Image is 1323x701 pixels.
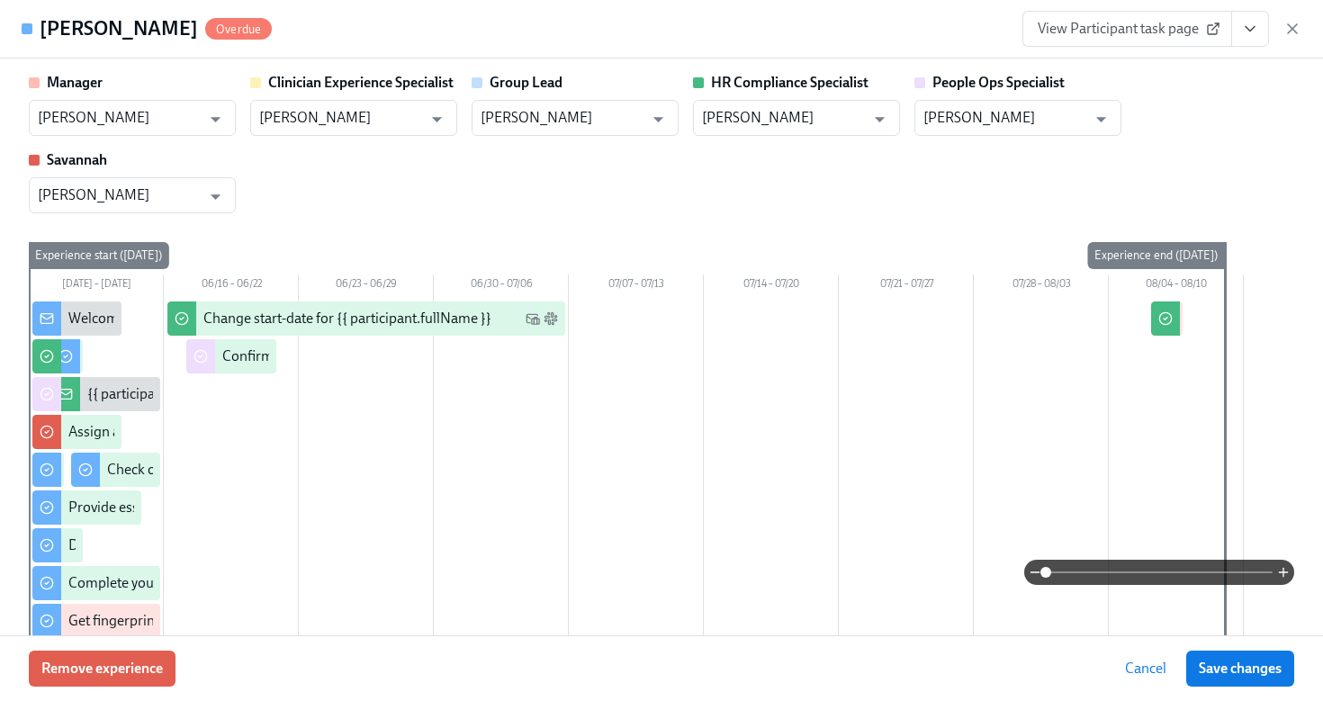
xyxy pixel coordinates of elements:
div: Get fingerprinted [68,611,175,631]
button: Open [644,105,672,133]
strong: Clinician Experience Specialist [268,74,454,91]
div: 07/14 – 07/20 [704,274,839,298]
span: View Participant task page [1038,20,1217,38]
strong: People Ops Specialist [932,74,1065,91]
div: Confirm cleared by People Ops [222,346,412,366]
div: Assign a Clinician Experience Specialist for {{ participant.fullName }} (start-date {{ participan... [68,422,781,442]
svg: Work Email [526,311,540,326]
div: 07/28 – 08/03 [974,274,1109,298]
span: Save changes [1199,660,1282,678]
strong: HR Compliance Specialist [711,74,868,91]
div: 06/16 – 06/22 [164,274,299,298]
strong: Group Lead [490,74,562,91]
div: 08/04 – 08/10 [1109,274,1244,298]
button: Open [202,183,229,211]
div: Experience end ([DATE]) [1087,242,1225,269]
div: 06/23 – 06/29 [299,274,434,298]
span: Overdue [205,22,272,36]
div: Welcome from the Charlie Health Compliance Team 👋 [68,309,407,328]
button: Open [866,105,894,133]
div: {{ participant.fullName }} has filled out the onboarding form [87,384,454,404]
div: Check out our recommended laptop specs [107,460,365,480]
svg: Slack [544,311,558,326]
div: Do your background check in Checkr [68,535,292,555]
span: Cancel [1125,660,1166,678]
h4: [PERSON_NAME] [40,15,198,42]
span: Remove experience [41,660,163,678]
div: 07/07 – 07/13 [569,274,704,298]
button: Open [202,105,229,133]
div: 07/21 – 07/27 [839,274,974,298]
button: Open [1087,105,1115,133]
button: View task page [1231,11,1269,47]
button: Open [423,105,451,133]
strong: Savannah [47,151,107,168]
div: Provide essential professional documentation [68,498,349,517]
a: View Participant task page [1022,11,1232,47]
button: Save changes [1186,651,1294,687]
div: 06/30 – 07/06 [434,274,569,298]
button: Remove experience [29,651,175,687]
button: Cancel [1112,651,1179,687]
div: [DATE] – [DATE] [29,274,164,298]
div: Experience start ([DATE]) [28,242,169,269]
div: Change start-date for {{ participant.fullName }} [203,309,491,328]
strong: Manager [47,74,103,91]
